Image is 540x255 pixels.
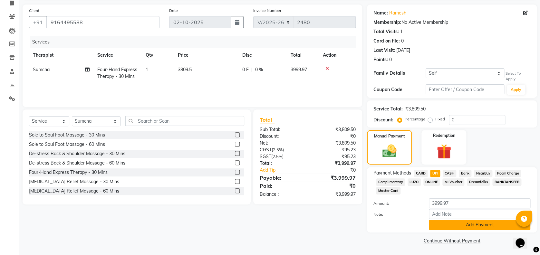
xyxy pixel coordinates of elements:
div: Coupon Code [373,86,426,93]
div: ₹0 [316,167,361,174]
input: Amount [429,198,530,208]
div: Paid: [255,182,308,190]
div: ₹0 [308,182,361,190]
button: Add Payment [429,220,530,230]
span: ONLINE [423,178,440,186]
th: Total [287,48,319,62]
div: Sub Total: [255,126,308,133]
label: Redemption [433,133,455,138]
div: Balance : [255,191,308,198]
label: Amount: [369,201,424,206]
th: Qty [142,48,174,62]
span: Four-Hand Express Therapy - 30 Mins [97,67,137,79]
div: Discount: [373,117,393,123]
th: Action [319,48,356,62]
div: Last Visit: [373,47,395,54]
span: CGST [260,147,272,153]
label: Client [29,8,39,14]
div: [MEDICAL_DATA] Relief Massage - 60 Mins [29,188,119,194]
span: CARD [414,170,428,177]
span: UPI [430,170,440,177]
label: Date [169,8,178,14]
span: LUZO [408,178,421,186]
th: Service [93,48,142,62]
span: 1 [146,67,148,72]
div: De-stress Back & Shoulder Massage - 30 Mins [29,150,125,157]
div: ( ) [255,153,308,160]
div: Discount: [255,133,308,140]
div: ₹3,809.50 [308,126,361,133]
div: ( ) [255,146,308,153]
label: Manual Payment [374,133,405,139]
div: ₹3,809.50 [308,140,361,146]
input: Enter Offer / Coupon Code [426,84,504,94]
label: Invoice Number [253,8,281,14]
span: BANKTANSFER [492,178,521,186]
span: SGST [260,154,271,159]
div: 0 [389,56,392,63]
div: ₹95.23 [308,153,361,160]
button: +91 [29,16,47,28]
div: 1 [400,28,403,35]
span: Sumcha [33,67,50,72]
input: Search or Scan [125,116,244,126]
span: Total [260,117,275,123]
span: 2.5% [273,154,282,159]
input: Add Note [429,209,530,219]
input: Search by Name/Mobile/Email/Code [46,16,159,28]
div: Sole to Soul Foot Massage - 60 Mins [29,141,105,148]
span: CASH [443,170,457,177]
img: _cash.svg [378,143,401,159]
div: Service Total: [373,106,403,112]
div: ₹0 [308,133,361,140]
span: Dreamfolks [467,178,490,186]
div: [MEDICAL_DATA] Relief Massage - 30 Mins [29,178,119,185]
span: Complimentary [376,178,405,186]
div: Membership: [373,19,401,26]
iframe: chat widget [513,229,534,249]
div: ₹3,809.50 [405,106,426,112]
label: Percentage [405,116,425,122]
label: Fixed [435,116,445,122]
div: Family Details [373,70,426,77]
div: No Active Membership [373,19,530,26]
div: Select To Apply [506,71,530,82]
th: Therapist [29,48,93,62]
div: ₹3,999.97 [308,191,361,198]
span: 3999.97 [291,67,307,72]
div: Payable: [255,174,308,182]
div: De-stress Back & Shoulder Massage - 60 Mins [29,160,125,166]
span: Bank [459,170,471,177]
span: 0 % [255,66,263,73]
div: Four-Hand Express Therapy - 30 Mins [29,169,108,176]
div: Name: [373,10,388,16]
div: ₹3,999.97 [308,174,361,182]
div: [DATE] [396,47,410,54]
th: Disc [238,48,287,62]
div: Total: [255,160,308,167]
span: Master Card [376,187,400,194]
div: ₹95.23 [308,146,361,153]
label: Note: [369,212,424,217]
div: 0 [401,38,404,44]
span: | [251,66,253,73]
div: Net: [255,140,308,146]
div: Card on file: [373,38,400,44]
span: MI Voucher [442,178,464,186]
div: Services [30,36,361,48]
div: ₹3,999.97 [308,160,361,167]
a: Continue Without Payment [368,238,535,244]
span: Room Charge [495,170,521,177]
a: Add Tip [255,167,317,174]
div: Total Visits: [373,28,399,35]
span: 0 F [242,66,249,73]
span: NearBuy [474,170,492,177]
button: Apply [507,85,525,95]
span: Payment Methods [373,170,411,176]
img: _gift.svg [432,142,456,161]
div: Sole to Soul Foot Massage - 30 Mins [29,132,105,138]
div: Points: [373,56,388,63]
a: Ramesh [389,10,406,16]
span: 3809.5 [178,67,192,72]
th: Price [174,48,238,62]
